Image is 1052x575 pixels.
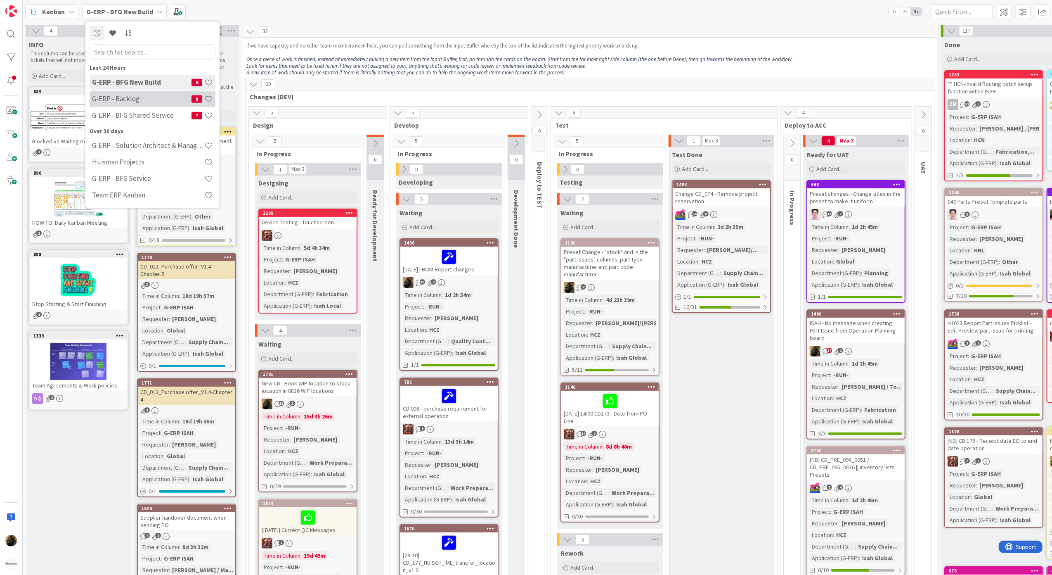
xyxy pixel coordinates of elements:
h4: G-ERP - Backlog [92,95,191,103]
div: -RUN- [831,234,851,243]
img: Visit kanbanzone.com [5,5,17,17]
div: 785CD 008 - purchase requirement for external operation [400,378,498,421]
span: 5 [414,194,428,204]
span: 0 [916,126,930,136]
span: Add Card... [682,165,708,173]
div: 0/1 [945,280,1043,291]
span: : [695,234,697,243]
div: Fabrication [314,290,350,299]
div: ZM [945,99,1043,110]
div: Requester [948,124,976,133]
div: 1604 [138,505,235,512]
span: Add Card... [409,223,436,231]
em: Look for items that need to be fixed (even if they are not assigned to you), anything that’s wait... [246,62,586,69]
span: : [833,257,834,266]
img: ND [810,346,820,356]
h4: G-ERP - Solution Architect & Management [92,141,204,150]
span: : [830,234,831,243]
img: JK [948,456,958,467]
h4: Huisman Projects [92,158,204,166]
span: : [849,222,850,231]
div: 2289 [259,209,357,217]
div: Fabrication,... [994,147,1036,156]
div: 1265 [945,189,1043,196]
div: ll [807,209,905,220]
img: ND [5,535,17,546]
div: 1453 [676,182,770,188]
div: HNL [972,246,986,255]
div: [PERSON_NAME] [977,234,1025,243]
span: : [859,280,860,289]
span: : [861,268,862,278]
span: In Progress [397,150,494,158]
div: Project [810,234,830,243]
span: : [191,212,193,221]
div: 1100Preset Change - "stock" and in the "part issues" columns: part type manufacturer and part cod... [561,239,659,280]
span: : [968,112,969,121]
img: JK [564,429,574,440]
div: HOW TO: Daily Kanban Meeting [30,217,127,228]
span: Done [944,40,960,49]
span: 4 [44,26,58,36]
div: ** HCN-Invalid Routing batch setup function within ISAH [945,78,1043,97]
div: Isah Global [998,159,1033,168]
div: JK [561,429,659,440]
div: 1750[NB] CD_PRE_094_0051 / CD_PRE_095_0836 || Inventory lists Presets [807,447,905,480]
div: G-ERP ISAH [969,112,1003,121]
span: : [976,124,977,133]
span: 0 [368,154,382,164]
span: : [285,278,286,287]
div: 888 [30,251,127,258]
div: Requester [262,266,290,276]
span: 0 [409,164,423,174]
div: Project [948,112,968,121]
div: HCN [972,135,987,145]
span: 2 [431,279,436,285]
span: 1 [273,164,287,174]
span: 2 [976,101,981,107]
span: : [442,290,443,299]
div: 1870 [400,525,498,532]
em: A new item of work should only be started if there is literally nothing that you can do to help t... [246,69,565,76]
div: [PERSON_NAME] [291,266,339,276]
span: 4 [821,136,835,146]
div: Application (G-ERP) [948,269,997,278]
span: 0/18 [149,236,159,245]
div: Isah Global [860,280,895,289]
div: 889 [33,89,127,95]
img: ND [262,399,272,409]
div: Project [675,234,695,243]
span: : [290,266,291,276]
span: : [714,222,715,231]
div: HCZ [700,257,714,266]
div: Location [948,135,971,145]
div: 785 [400,378,498,386]
div: Requester [948,234,976,243]
img: ll [810,209,820,220]
span: Add Card... [570,223,597,231]
span: : [976,234,977,243]
span: : [300,243,302,252]
span: Waiting [400,209,423,217]
span: Developing [399,178,433,186]
span: Test Done [672,150,702,159]
div: Time in Column [675,222,714,231]
div: Other [1000,257,1020,266]
span: 1 [36,149,42,154]
div: Global [834,257,856,266]
span: 2x [900,7,911,16]
div: Department (G-ERP) [140,212,191,221]
div: Location [262,278,285,287]
div: 890 [30,169,127,177]
div: 1874[[DATE]] Current QC Messages [259,500,357,535]
div: Requester [675,245,704,254]
p: This column can be used for informational tickets that will not move across the board [31,50,126,64]
div: ND [259,399,357,409]
div: 5d 4h 34m [302,243,332,252]
div: JK [673,209,770,220]
div: 1265040 Parts Preset Template parts [945,189,1043,207]
div: Time in Column [403,290,442,299]
div: HCZ [286,278,300,287]
img: JK [262,230,272,241]
span: In Progress [256,150,353,158]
